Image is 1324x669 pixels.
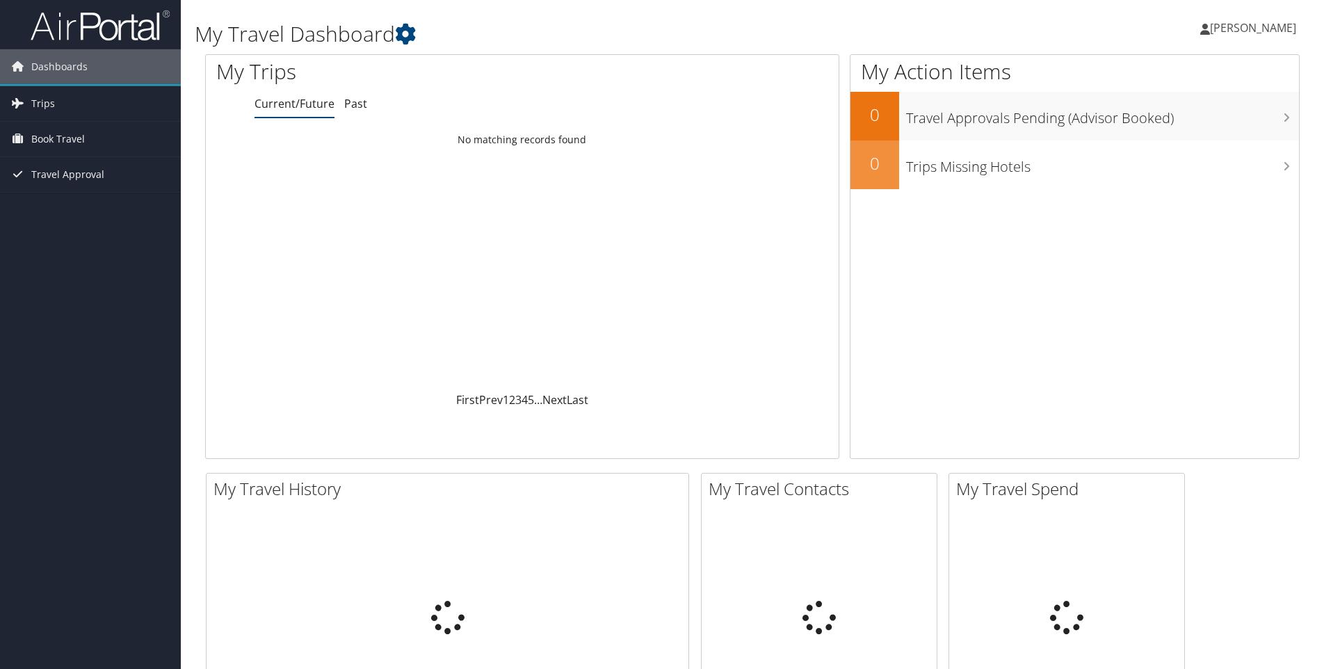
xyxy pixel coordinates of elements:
[906,150,1299,177] h3: Trips Missing Hotels
[1210,20,1296,35] span: [PERSON_NAME]
[344,96,367,111] a: Past
[31,49,88,84] span: Dashboards
[206,127,839,152] td: No matching records found
[213,477,688,501] h2: My Travel History
[1200,7,1310,49] a: [PERSON_NAME]
[31,157,104,192] span: Travel Approval
[850,140,1299,189] a: 0Trips Missing Hotels
[850,152,899,175] h2: 0
[534,392,542,408] span: …
[195,19,938,49] h1: My Travel Dashboard
[850,57,1299,86] h1: My Action Items
[255,96,334,111] a: Current/Future
[31,9,170,42] img: airportal-logo.png
[31,86,55,121] span: Trips
[456,392,479,408] a: First
[850,92,1299,140] a: 0Travel Approvals Pending (Advisor Booked)
[956,477,1184,501] h2: My Travel Spend
[503,392,509,408] a: 1
[216,57,565,86] h1: My Trips
[542,392,567,408] a: Next
[528,392,534,408] a: 5
[31,122,85,156] span: Book Travel
[522,392,528,408] a: 4
[567,392,588,408] a: Last
[709,477,937,501] h2: My Travel Contacts
[850,103,899,127] h2: 0
[906,102,1299,128] h3: Travel Approvals Pending (Advisor Booked)
[515,392,522,408] a: 3
[479,392,503,408] a: Prev
[509,392,515,408] a: 2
